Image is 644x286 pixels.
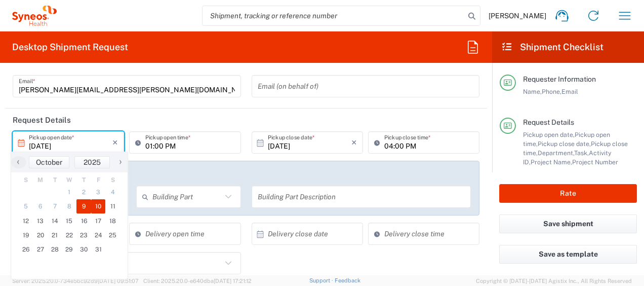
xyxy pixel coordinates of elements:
th: weekday [91,175,106,185]
span: 29 [62,242,77,257]
span: Request Details [523,118,574,126]
span: Project Name, [531,158,572,166]
span: 2025 [84,158,101,166]
th: weekday [76,175,91,185]
th: weekday [48,175,62,185]
span: 25 [105,228,120,242]
span: Task, [574,149,589,157]
span: October [36,158,62,166]
span: Project Number [572,158,618,166]
span: 2 [76,185,91,199]
button: Save as template [499,245,637,264]
span: 18 [105,214,120,228]
span: 28 [48,242,62,257]
button: › [112,156,128,168]
span: 11 [105,199,120,213]
h2: Desktop Shipment Request [12,41,128,53]
span: Phone, [542,88,561,95]
span: 12 [19,214,33,228]
span: 22 [62,228,77,242]
th: weekday [19,175,33,185]
span: 5 [19,199,33,213]
span: 4 [105,185,120,199]
span: 1 [62,185,77,199]
span: Pickup close date, [538,140,591,148]
span: 10 [91,199,106,213]
span: 14 [48,214,62,228]
span: 13 [33,214,48,228]
span: 30 [76,242,91,257]
bs-datepicker-navigation-view: ​ ​ ​ [11,156,128,168]
a: Feedback [335,277,360,283]
span: › [113,156,128,168]
span: Server: 2025.20.0-734e5bc92d9 [12,278,139,284]
span: 7 [48,199,62,213]
span: Name, [523,88,542,95]
span: 15 [62,214,77,228]
span: Copyright © [DATE]-[DATE] Agistix Inc., All Rights Reserved [476,276,632,285]
th: weekday [105,175,120,185]
span: Email [561,88,578,95]
span: Client: 2025.20.0-e640dba [143,278,252,284]
h2: Request Details [13,115,71,125]
input: Shipment, tracking or reference number [203,6,465,25]
span: Requester Information [523,75,596,83]
span: 9 [76,199,91,213]
span: 26 [19,242,33,257]
span: 17 [91,214,106,228]
span: 21 [48,228,62,242]
span: Department, [538,149,574,157]
th: weekday [62,175,77,185]
span: [DATE] 09:51:07 [98,278,139,284]
span: [DATE] 17:21:12 [214,278,252,284]
span: 6 [33,199,48,213]
span: 24 [91,228,106,242]
span: 3 [91,185,106,199]
span: Pickup open date, [523,131,575,138]
span: 27 [33,242,48,257]
span: 8 [62,199,77,213]
span: 16 [76,214,91,228]
h2: Shipment Checklist [501,41,603,53]
bs-datepicker-container: calendar [11,152,128,279]
button: 2025 [74,156,110,168]
span: 20 [33,228,48,242]
span: 23 [76,228,91,242]
span: ‹ [11,156,26,168]
button: October [29,156,69,168]
th: weekday [33,175,48,185]
i: × [351,134,357,151]
a: Support [309,277,335,283]
button: Rate [499,184,637,203]
span: 31 [91,242,106,257]
span: [PERSON_NAME] [489,11,546,20]
button: Save shipment [499,214,637,233]
i: × [112,134,118,151]
span: 19 [19,228,33,242]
